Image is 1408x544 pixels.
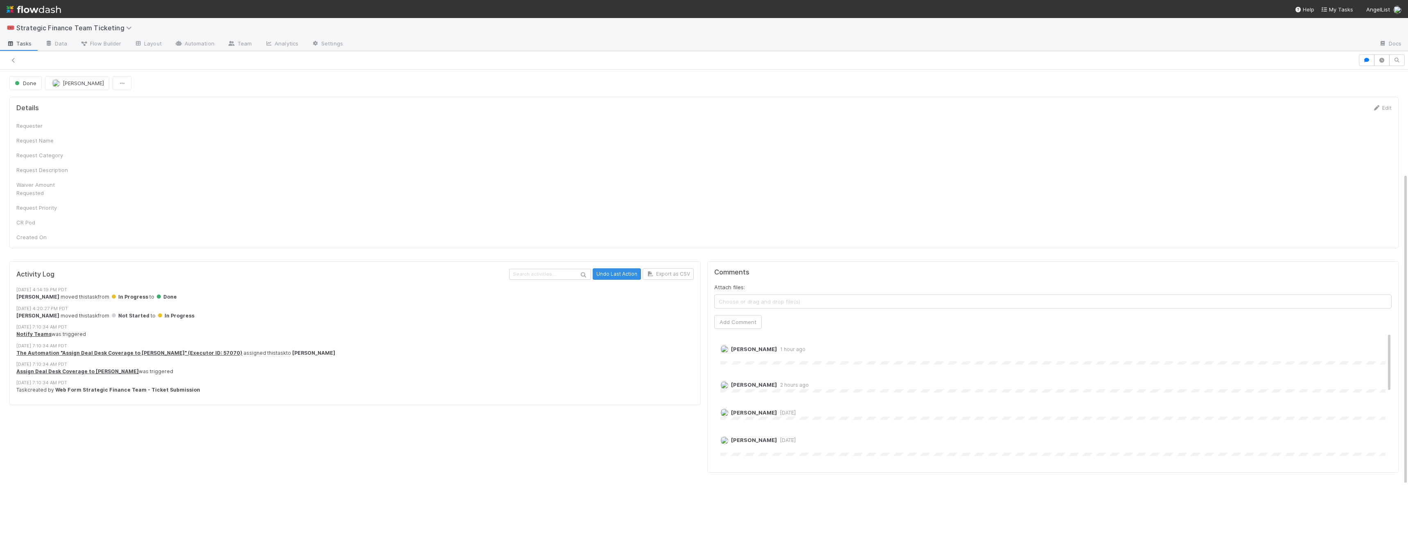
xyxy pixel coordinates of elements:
[80,39,121,48] span: Flow Builder
[1372,38,1408,51] a: Docs
[1321,5,1353,14] a: My Tasks
[777,410,796,416] span: [DATE]
[16,349,694,357] div: assigned this task to
[720,345,729,353] img: avatar_aa4fbed5-f21b-48f3-8bdd-57047a9d59de.png
[16,136,78,145] div: Request Name
[128,38,168,51] a: Layout
[16,286,694,293] div: [DATE] 4:14:19 PM PDT
[16,368,694,375] div: was triggered
[16,361,694,368] div: [DATE] 7:10:34 AM PDT
[1393,6,1401,14] img: avatar_aa4fbed5-f21b-48f3-8bdd-57047a9d59de.png
[111,313,149,319] span: Not Started
[777,437,796,443] span: [DATE]
[714,315,762,329] button: Add Comment
[720,381,729,389] img: avatar_f2899df2-d2b9-483b-a052-ca3b1db2e5e2.png
[16,324,694,331] div: [DATE] 7:10:34 AM PDT
[714,283,745,291] label: Attach files:
[715,295,1391,308] span: Choose or drag and drop file(s)
[16,233,78,241] div: Created On
[55,387,200,393] strong: Web Form Strategic Finance Team - Ticket Submission
[1321,6,1353,13] span: My Tasks
[258,38,305,51] a: Analytics
[45,76,109,90] button: [PERSON_NAME]
[74,38,128,51] a: Flow Builder
[731,437,777,443] span: [PERSON_NAME]
[720,436,729,444] img: avatar_aa4fbed5-f21b-48f3-8bdd-57047a9d59de.png
[16,122,78,130] div: Requester
[168,38,221,51] a: Automation
[16,166,78,174] div: Request Description
[1366,6,1390,13] span: AngelList
[731,381,777,388] span: [PERSON_NAME]
[16,313,59,319] strong: [PERSON_NAME]
[643,268,694,280] button: Export as CSV
[16,305,694,312] div: [DATE] 4:20:27 PM PDT
[63,80,104,86] span: [PERSON_NAME]
[16,342,694,349] div: [DATE] 7:10:34 AM PDT
[16,350,242,356] a: The Automation "Assign Deal Desk Coverage to [PERSON_NAME]" (Executor ID: 57070)
[16,368,139,374] a: Assign Deal Desk Coverage to [PERSON_NAME]
[593,268,641,280] button: Undo Last Action
[16,218,78,227] div: CR Pod
[16,293,694,301] div: moved this task from to
[7,2,61,16] img: logo-inverted-e16ddd16eac7371096b0.svg
[509,269,591,280] input: Search activities...
[1295,5,1314,14] div: Help
[111,294,148,300] span: In Progress
[221,38,258,51] a: Team
[38,38,74,51] a: Data
[7,24,15,31] span: 🎟️
[16,181,78,197] div: Waiver Amount Requested
[16,331,694,338] div: was triggered
[157,313,194,319] span: In Progress
[720,408,729,417] img: avatar_f2899df2-d2b9-483b-a052-ca3b1db2e5e2.png
[16,24,136,32] span: Strategic Finance Team Ticketing
[16,294,59,300] strong: [PERSON_NAME]
[777,382,809,388] span: 2 hours ago
[16,204,78,212] div: Request Priority
[52,79,60,87] img: avatar_aa4fbed5-f21b-48f3-8bdd-57047a9d59de.png
[13,80,36,86] span: Done
[731,346,777,352] span: [PERSON_NAME]
[9,76,42,90] button: Done
[714,268,1392,277] h5: Comments
[292,350,335,356] strong: [PERSON_NAME]
[16,379,694,386] div: [DATE] 7:10:34 AM PDT
[16,104,39,112] h5: Details
[7,39,32,48] span: Tasks
[16,151,78,159] div: Request Category
[16,312,694,320] div: moved this task from to
[1372,104,1392,111] a: Edit
[16,331,52,337] a: Notify Teams
[777,346,806,352] span: 1 hour ago
[16,270,508,279] h5: Activity Log
[305,38,350,51] a: Settings
[156,294,177,300] span: Done
[731,409,777,416] span: [PERSON_NAME]
[16,386,694,394] div: Task created by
